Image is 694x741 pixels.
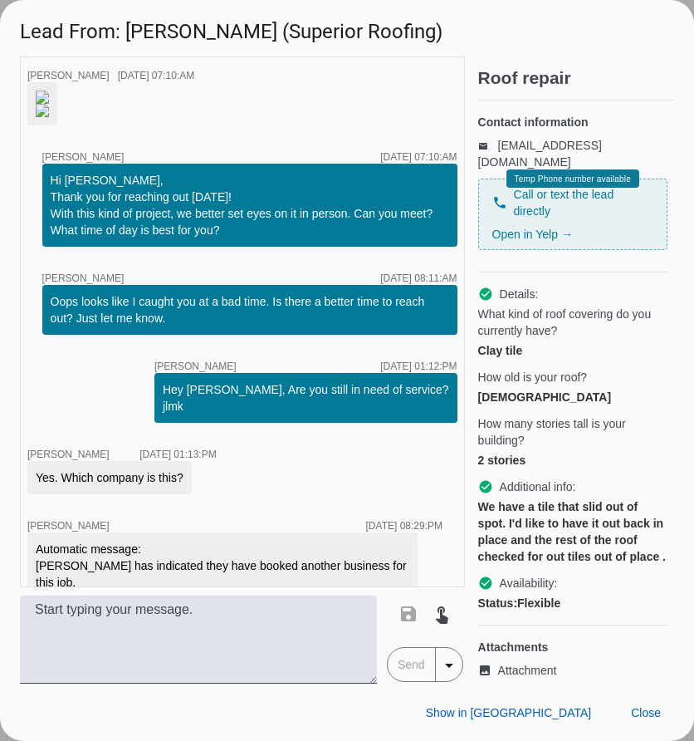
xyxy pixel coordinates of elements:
span: [PERSON_NAME] [42,152,125,162]
div: We have a tile that slid out of spot. I'd like to have it out back in place and the rest of the r... [478,498,667,565]
span: Call or text the lead directly [514,186,653,219]
div: Clay tile [478,342,667,359]
span: How many stories tall is your building? [478,415,667,449]
mat-icon: check_circle [478,576,493,591]
span: Additional info: [500,478,576,495]
strong: Status: [478,596,517,610]
span: What kind of roof covering do you currently have? [478,306,667,339]
span: Availability: [500,575,558,591]
span: Close [631,706,661,719]
h4: Attachments [478,639,667,655]
h2: Roof repair [478,70,674,86]
div: Hi [PERSON_NAME], Thank you for reaching out [DATE]! With this kind of project, we better set eye... [51,172,449,238]
button: Close [618,698,674,728]
a: Open in Yelp → [492,228,573,241]
div: Hey [PERSON_NAME], Are you still in need of service? jlmk​ [163,381,449,415]
mat-icon: check_circle [478,287,493,302]
img: dqhFL4lmaKfP6SVbXt_eHQ [36,91,49,104]
span: [PERSON_NAME] [27,520,110,532]
div: Oops looks like I caught you at a bad time. Is there a better time to reach out? Just let me know.​ [51,293,449,326]
span: [PERSON_NAME] [42,273,125,283]
span: [PERSON_NAME] [27,449,110,460]
div: [DATE] 01:12:PM [380,361,457,371]
div: [DATE] 07:10:AM [380,152,457,162]
div: Flexible [478,595,667,611]
span: Show in [GEOGRAPHIC_DATA] [426,706,591,719]
div: [DATE] 08:11:AM [380,273,457,283]
div: Yes. Which company is this? [36,469,183,486]
div: [DATE] 07:10:AM [118,71,194,81]
span: [PERSON_NAME] [27,70,110,81]
mat-icon: check_circle [478,479,493,494]
mat-icon: phone [492,195,507,210]
div: Automatic message: [PERSON_NAME] has indicated they have booked another business for this job. [36,541,409,591]
mat-icon: image [478,664,498,677]
div: 2 stories [478,452,667,469]
h4: Contact information [478,114,667,130]
button: Show in [GEOGRAPHIC_DATA] [413,698,604,728]
a: [EMAIL_ADDRESS][DOMAIN_NAME] [478,139,602,169]
div: [DEMOGRAPHIC_DATA] [478,389,667,405]
img: QXp0-FUCZy_fdY8t7y753A [36,104,49,117]
a: Attachment [478,662,667,679]
mat-icon: email [478,141,498,150]
span: How old is your roof? [478,369,588,385]
span: Temp Phone number available [515,174,631,184]
span: [PERSON_NAME] [154,361,237,371]
mat-icon: arrow_drop_down [439,655,459,675]
span: Details: [500,286,539,302]
div: [DATE] 01:13:PM [139,449,216,459]
span: Attachment [498,662,557,679]
div: [DATE] 08:29:PM [366,521,442,531]
mat-icon: touch_app [432,604,452,624]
